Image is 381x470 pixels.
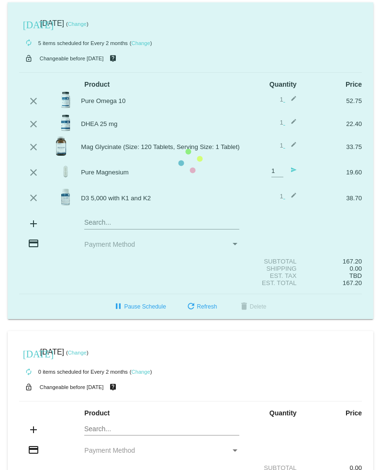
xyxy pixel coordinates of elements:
small: ( ) [130,369,152,375]
strong: Price [346,409,362,417]
mat-select: Payment Method [84,447,239,454]
small: Changeable before [DATE] [40,384,104,390]
mat-icon: credit_card [28,444,39,456]
input: Search... [84,425,239,433]
strong: Quantity [269,409,297,417]
mat-icon: autorenew [23,367,34,378]
mat-icon: [DATE] [23,347,34,359]
strong: Product [84,409,110,417]
mat-icon: live_help [107,381,119,393]
mat-icon: lock_open [23,381,34,393]
mat-icon: add [28,424,39,436]
small: ( ) [66,350,89,355]
a: Change [68,350,87,355]
span: Payment Method [84,447,135,454]
small: 0 items scheduled for Every 2 months [19,369,128,375]
a: Change [132,369,150,375]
